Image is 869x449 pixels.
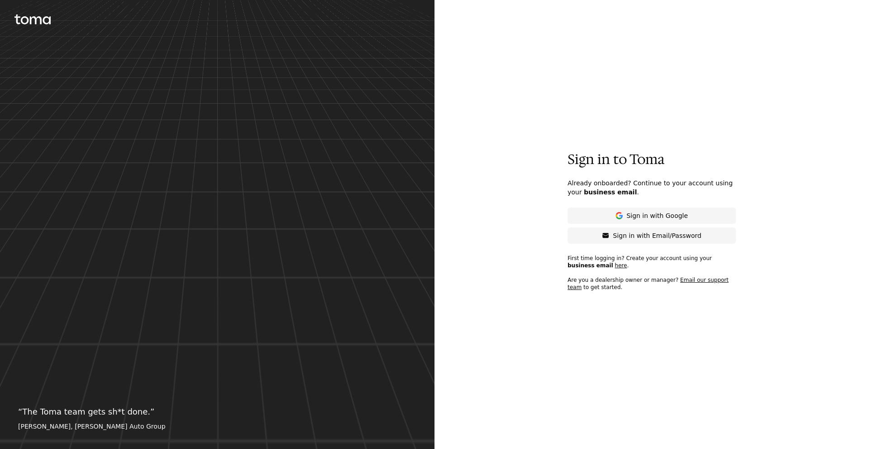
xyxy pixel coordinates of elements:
[584,188,637,196] span: business email
[568,179,736,197] p: Already onboarded? Continue to your account using your .
[18,406,416,418] p: “ The Toma team gets sh*t done. ”
[568,262,613,269] span: business email
[615,262,627,269] a: here
[18,422,416,431] footer: [PERSON_NAME], [PERSON_NAME] Auto Group
[568,151,736,168] p: Sign in to Toma
[568,277,729,290] a: Email our support team
[613,231,701,240] p: Sign in with Email/Password
[568,208,736,224] button: Sign in with Google
[568,255,736,298] p: First time logging in? Create your account using your . Are you a dealership owner or manager? to...
[626,211,688,220] p: Sign in with Google
[568,227,736,244] button: Sign in with Email/Password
